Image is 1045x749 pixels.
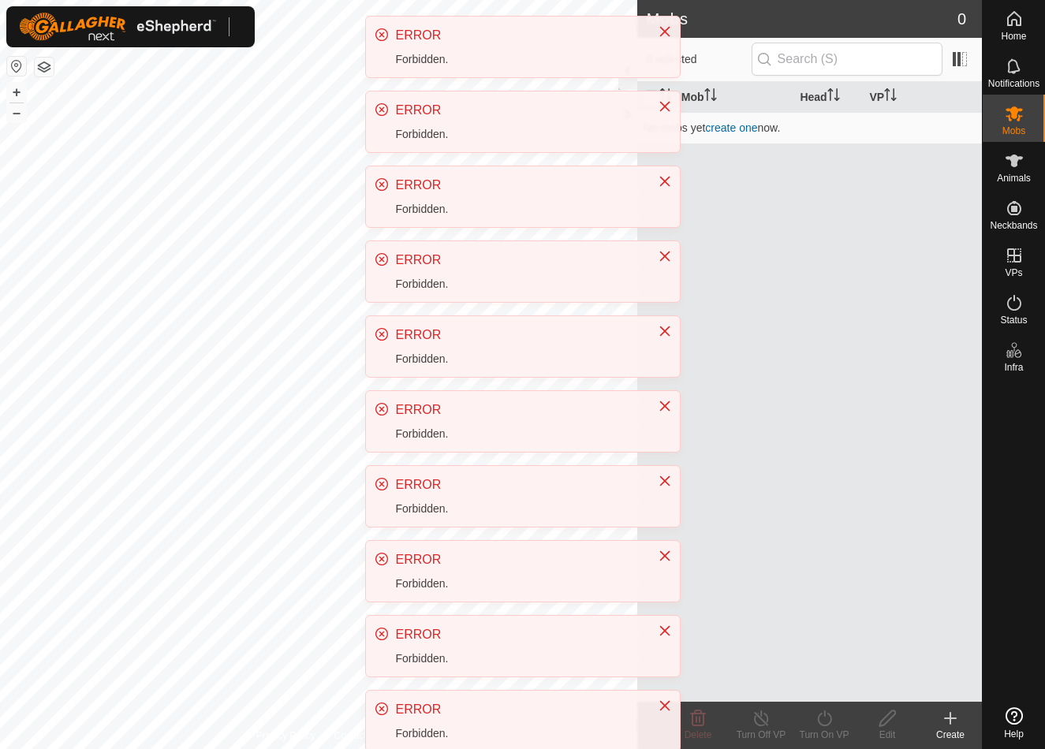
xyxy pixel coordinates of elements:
div: Forbidden. [396,126,642,143]
span: VPs [1005,268,1022,278]
button: Map Layers [35,58,54,76]
span: Mobs [1002,126,1025,136]
button: Close [654,470,676,492]
div: Forbidden. [396,51,642,68]
a: Contact Us [334,729,381,743]
p-sorticon: Activate to sort [827,91,840,103]
div: Forbidden. [396,426,642,442]
span: Neckbands [990,221,1037,230]
div: ERROR [396,176,642,195]
button: Close [654,620,676,642]
span: Infra [1004,363,1023,372]
div: Forbidden. [396,576,642,592]
div: ERROR [396,251,642,270]
button: Close [654,545,676,567]
input: Search (S) [752,43,942,76]
a: Privacy Policy [256,729,315,743]
span: Animals [997,173,1031,183]
button: Close [654,20,676,43]
p-sorticon: Activate to sort [884,91,897,103]
h2: Mobs [647,9,957,28]
th: Head [793,82,863,113]
td: No mobs yet now. [637,112,982,143]
a: create one [705,121,757,134]
div: ERROR [396,550,642,569]
button: Close [654,695,676,717]
span: Home [1001,32,1026,41]
div: Forbidden. [396,201,642,218]
div: Edit [856,728,919,742]
div: Forbidden. [396,650,642,667]
button: + [7,83,26,102]
button: Close [654,395,676,417]
th: Mob [675,82,794,113]
p-sorticon: Activate to sort [704,91,717,103]
button: Close [654,95,676,117]
div: Forbidden. [396,725,642,742]
button: Close [654,170,676,192]
div: Forbidden. [396,501,642,517]
a: Help [983,701,1045,745]
button: Close [654,320,676,342]
span: Status [1000,315,1027,325]
div: Turn On VP [793,728,856,742]
button: – [7,103,26,122]
div: ERROR [396,700,642,719]
div: Forbidden. [396,276,642,293]
div: Create [919,728,982,742]
span: Delete [685,729,712,740]
button: Close [654,245,676,267]
th: VP [863,82,982,113]
img: Gallagher Logo [19,13,216,41]
div: ERROR [396,475,642,494]
div: Turn Off VP [730,728,793,742]
span: 0 [957,7,966,31]
span: Notifications [988,79,1039,88]
span: Help [1004,729,1024,739]
div: ERROR [396,625,642,644]
div: ERROR [396,26,642,45]
button: Reset Map [7,57,26,76]
div: ERROR [396,326,642,345]
div: Forbidden. [396,351,642,367]
span: 0 selected [647,51,752,68]
div: ERROR [396,101,642,120]
div: ERROR [396,401,642,419]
